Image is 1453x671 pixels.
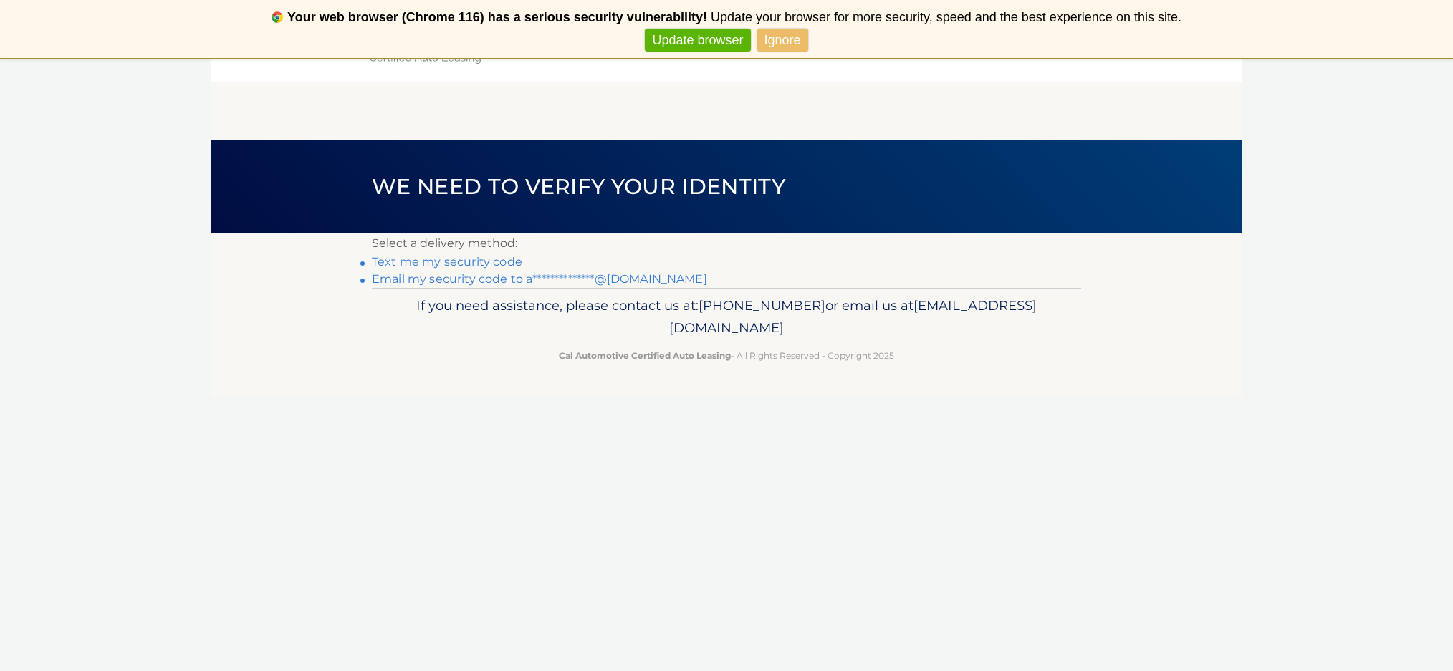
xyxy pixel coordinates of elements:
[381,348,1072,363] p: - All Rights Reserved - Copyright 2025
[699,297,825,314] span: [PHONE_NUMBER]
[559,350,731,361] strong: Cal Automotive Certified Auto Leasing
[372,173,785,200] span: We need to verify your identity
[645,29,750,52] a: Update browser
[372,233,1081,254] p: Select a delivery method:
[757,29,808,52] a: Ignore
[381,294,1072,340] p: If you need assistance, please contact us at: or email us at
[711,10,1181,24] span: Update your browser for more security, speed and the best experience on this site.
[287,10,707,24] b: Your web browser (Chrome 116) has a serious security vulnerability!
[372,255,522,269] a: Text me my security code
